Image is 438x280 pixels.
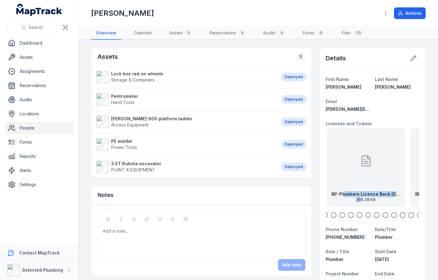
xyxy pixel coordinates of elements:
span: End Date [375,271,394,276]
div: 0 [278,29,285,37]
span: Plumber [375,234,393,240]
h1: [PERSON_NAME] [91,8,154,18]
a: Lock box red on wheelsStorage & Containers [96,71,275,83]
div: Deployed [281,73,307,81]
span: [PERSON_NAME][EMAIL_ADDRESS][DOMAIN_NAME] [326,106,436,112]
button: Search [7,22,57,33]
a: PentrometerHand Tools [96,93,275,106]
span: [PERSON_NAME] [326,84,361,90]
a: Assignments [5,65,74,78]
h3: Notes [98,191,114,199]
a: Reservations0 [205,27,251,40]
span: Phone Number [326,227,358,232]
strong: BP-Plumbers Licence Back [DATE] [332,191,400,197]
strong: Contact MapTrack [19,250,60,255]
div: Deployed [281,140,307,149]
div: 70 [353,29,363,37]
div: Deployed [281,95,307,104]
a: Settings [5,178,74,191]
a: MapTrack [16,4,62,16]
span: Licenses and Tickets [326,121,372,126]
h2: Details [326,54,346,62]
a: Overview [91,27,121,40]
div: 5 [297,52,305,61]
a: Forms0 [298,27,329,40]
span: Project Number [326,271,359,276]
a: [PERSON_NAME] 900 platform ladderAccess Equipment [96,116,275,128]
strong: Selected Plumbing [22,267,63,273]
span: [PHONE_NUMBER] [326,234,364,240]
a: Reservations [5,79,74,92]
a: Assets5 [164,27,197,40]
button: Actions [394,7,426,19]
a: Assets [5,51,74,63]
div: Deployed [281,162,307,171]
span: Email [326,99,337,104]
span: [DATE] [375,257,389,262]
a: Alerts [5,164,74,177]
a: Reports [5,150,74,162]
strong: Pentrometer [111,93,138,99]
span: Hand Tools [111,100,135,105]
a: Audits [5,94,74,106]
strong: [PERSON_NAME] 900 platform ladder [111,116,192,122]
strong: 3.5T Kubota excavator [111,161,161,167]
strong: PE welder [111,138,137,144]
span: Power Tools [111,145,137,150]
span: Role/Title [375,227,396,232]
span: [PERSON_NAME] [375,84,411,90]
h2: Assets [98,52,118,61]
span: First Name [326,77,349,82]
div: 5 [185,29,192,37]
a: Audits0 [258,27,290,40]
a: Forms [5,136,74,148]
a: Locations [5,108,74,120]
span: Storage & Containers [111,77,155,82]
span: PLANT & EQUIPMENT [111,167,155,172]
span: Search [29,24,43,30]
span: Role / Title [326,249,349,254]
a: Calendar [129,27,157,40]
div: 0 [317,29,324,37]
span: 358.28 KB [332,197,400,202]
time: 3/23/2020, 12:00:00 AM [375,257,389,262]
span: Last Name [375,77,398,82]
span: Access Equipment [111,122,148,127]
a: Files70 [337,27,368,40]
a: Dashboard [5,37,74,49]
strong: Lock box red on wheels [111,71,163,77]
span: Plumber [326,257,344,262]
a: People [5,122,74,134]
a: 3.5T Kubota excavatorPLANT & EQUIPMENT [96,161,275,173]
span: Start Date [375,249,396,254]
div: Deployed [281,118,307,126]
a: PE welderPower Tools [96,138,275,150]
div: 0 [239,29,246,37]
